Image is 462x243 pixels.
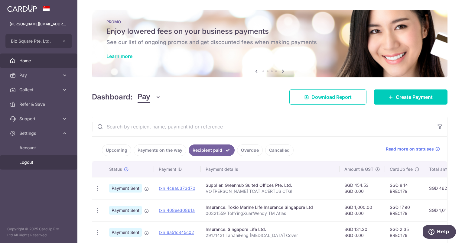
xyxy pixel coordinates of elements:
span: Create Payment [396,93,433,101]
a: txn_6a51c845c02 [159,230,194,235]
a: Upcoming [102,144,131,156]
a: txn_4c8a0373d70 [159,186,195,191]
span: Biz Square Pte. Ltd. [11,38,56,44]
span: Status [109,166,122,172]
h5: Enjoy lowered fees on your business payments [106,27,433,36]
h4: Dashboard: [92,92,133,102]
span: Pay [19,72,59,78]
span: Total amt. [429,166,449,172]
span: Support [19,116,59,122]
div: Insurance. Tokio Marine Life Insurance Singapore Ltd [206,204,335,210]
a: Download Report [289,89,366,105]
td: SGD 17.90 BREC179 [385,199,424,221]
td: SGD 8.14 BREC179 [385,177,424,199]
th: Payment details [201,161,340,177]
p: VO [PERSON_NAME] TCAT ACERTUS CTGI [206,188,335,194]
img: Latest Promos Banner [92,10,447,77]
a: txn_408ee30861a [159,208,195,213]
td: SGD 1,017.90 [424,199,462,221]
span: Read more on statuses [386,146,434,152]
div: Insurance. Singapore Life Ltd. [206,226,335,232]
span: Refer & Save [19,101,59,107]
a: Overdue [237,144,263,156]
th: Payment ID [154,161,201,177]
a: Recipient paid [189,144,235,156]
span: Logout [19,159,59,165]
button: Biz Square Pte. Ltd. [5,34,72,48]
p: 29171431 TanZhiFeng [MEDICAL_DATA] Cover [206,232,335,238]
a: Payments on the way [134,144,186,156]
p: 00321559 TohYingXuanWendy TM Atlas [206,210,335,216]
h6: See our list of ongoing promos and get discounted fees when making payments [106,39,433,46]
span: Payment Sent [109,184,142,193]
span: Home [19,58,59,64]
iframe: Opens a widget where you can find more information [423,225,456,240]
p: [PERSON_NAME][EMAIL_ADDRESS][DOMAIN_NAME] [10,21,68,27]
span: Payment Sent [109,228,142,237]
span: Amount & GST [344,166,373,172]
span: Download Report [311,93,352,101]
td: SGD 462.67 [424,177,462,199]
a: Cancelled [265,144,294,156]
span: CardUp fee [390,166,413,172]
span: Payment Sent [109,206,142,215]
span: Settings [19,130,59,136]
td: SGD 1,000.00 SGD 0.00 [340,199,385,221]
button: Pay [138,91,161,103]
a: Create Payment [374,89,447,105]
td: SGD 454.53 SGD 0.00 [340,177,385,199]
span: Account [19,145,59,151]
a: Learn more [106,53,132,59]
img: CardUp [7,5,37,12]
span: Collect [19,87,59,93]
span: Pay [138,91,150,103]
input: Search by recipient name, payment id or reference [92,117,433,136]
p: PROMO [106,19,433,24]
a: Read more on statuses [386,146,440,152]
div: Supplier. Greenhub Suited Offices Pte. Ltd. [206,182,335,188]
